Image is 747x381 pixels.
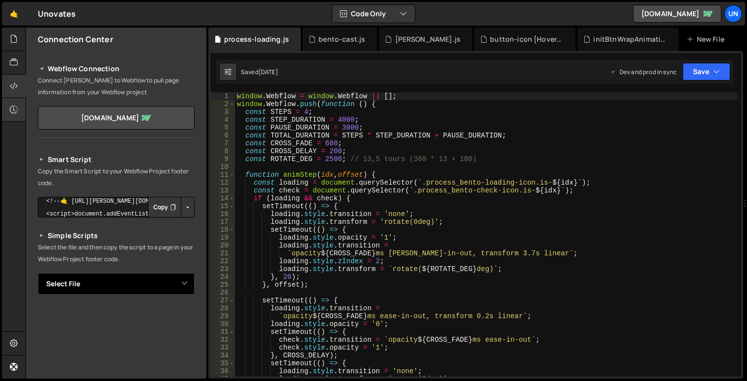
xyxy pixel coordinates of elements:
p: Copy the Smart Script to your Webflow Project footer code. [38,165,195,189]
div: 5 [210,124,235,132]
div: Unovates [38,8,76,20]
div: 16 [210,210,235,218]
div: 24 [210,273,235,281]
div: 12 [210,179,235,187]
div: 7 [210,139,235,147]
div: 29 [210,312,235,320]
p: Connect [PERSON_NAME] to Webflow to pull page information from your Webflow project [38,75,195,98]
div: bento-cast.js [318,34,365,44]
div: 21 [210,249,235,257]
div: 13 [210,187,235,194]
div: 1 [210,92,235,100]
p: Select the file and then copy the script to a page in your Webflow Project footer code. [38,242,195,265]
div: 22 [210,257,235,265]
div: 19 [210,234,235,242]
div: 9 [210,155,235,163]
div: 17 [210,218,235,226]
div: 26 [210,289,235,297]
button: Save [683,63,730,81]
a: Un [724,5,742,23]
textarea: <!--🤙 [URL][PERSON_NAME][DOMAIN_NAME]> <script>document.addEventListener("DOMContentLoaded", func... [38,197,195,218]
h2: Smart Script [38,154,195,165]
h2: Simple Scripts [38,230,195,242]
h2: Webflow Connection [38,63,195,75]
div: 36 [210,367,235,375]
div: 23 [210,265,235,273]
div: Dev and prod in sync [610,68,677,76]
div: Saved [241,68,278,76]
div: initBtnWrapAnimation.js [593,34,667,44]
div: 28 [210,304,235,312]
div: [PERSON_NAME].js [395,34,461,44]
div: 31 [210,328,235,336]
div: Button group with nested dropdown [148,197,195,218]
div: 3 [210,108,235,116]
div: 20 [210,242,235,249]
div: 14 [210,194,235,202]
div: 27 [210,297,235,304]
h2: Connection Center [38,34,113,45]
a: [DOMAIN_NAME] [38,106,195,130]
div: 15 [210,202,235,210]
div: 35 [210,359,235,367]
div: 34 [210,352,235,359]
a: [DOMAIN_NAME] [633,5,721,23]
div: 33 [210,344,235,352]
div: button-icon [Hover].js [490,34,564,44]
div: 8 [210,147,235,155]
div: 25 [210,281,235,289]
div: 10 [210,163,235,171]
a: 🤙 [2,2,26,26]
div: 2 [210,100,235,108]
div: process-loading.js [224,34,289,44]
button: Copy [148,197,181,218]
div: 11 [210,171,235,179]
div: 18 [210,226,235,234]
div: 30 [210,320,235,328]
div: [DATE] [259,68,278,76]
div: 32 [210,336,235,344]
div: New File [687,34,728,44]
div: 6 [210,132,235,139]
button: Code Only [332,5,415,23]
div: 4 [210,116,235,124]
